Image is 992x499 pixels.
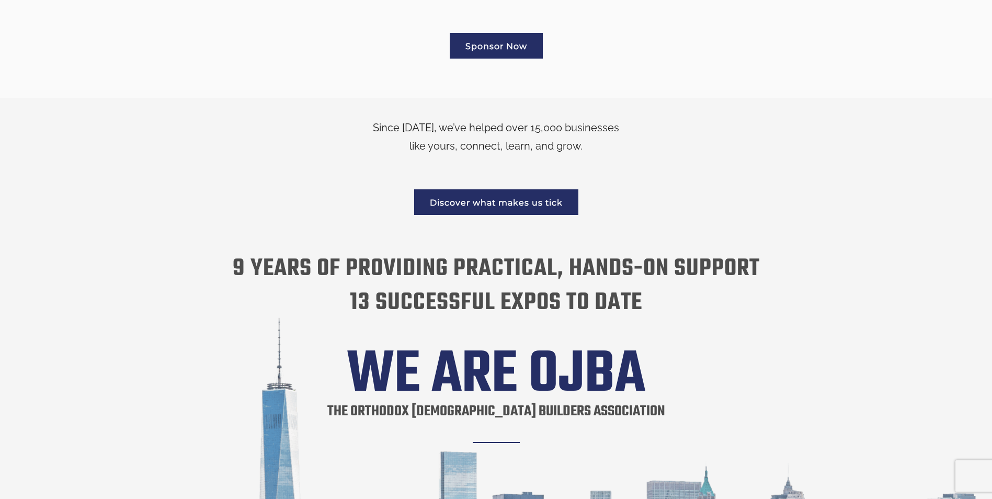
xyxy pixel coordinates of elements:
[14,128,191,151] input: Enter your email address
[14,97,191,120] input: Enter your last name
[450,33,543,59] a: Sponsor Now
[14,158,191,313] textarea: Type your message and click 'Submit'
[414,189,578,215] a: Discover what makes us tick
[327,400,665,448] h1: The orthodox [DEMOGRAPHIC_DATA] builders association
[54,59,176,72] div: Leave a message
[138,252,854,320] h4: 9 years of providing practical, hands-on support 13 successful expos to date
[138,351,854,400] h2: WE ARE OJBA
[138,119,854,155] p: Since [DATE], we’ve helped over 15,000 businesses like yours, connect, learn, and grow.
[172,5,197,30] div: Minimize live chat window
[153,322,190,336] em: Submit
